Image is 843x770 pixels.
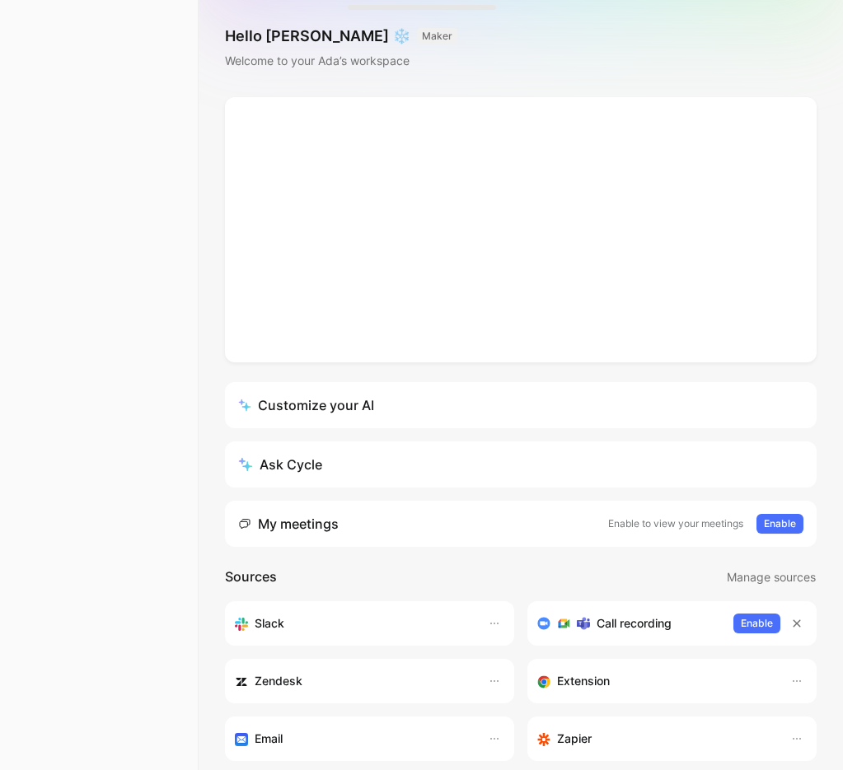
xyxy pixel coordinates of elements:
[741,615,773,632] span: Enable
[225,26,457,46] h1: Hello [PERSON_NAME] ❄️
[238,395,374,415] div: Customize your AI
[557,729,592,749] h3: Zapier
[726,567,817,588] button: Manage sources
[238,514,339,534] div: My meetings
[255,671,302,691] h3: Zendesk
[733,614,780,633] button: Enable
[764,516,796,532] span: Enable
[235,614,471,633] div: Sync your customers, send feedback and get updates in Slack
[756,514,803,534] button: Enable
[537,671,774,691] div: Capture feedback from anywhere on the web
[557,671,610,691] h3: Extension
[727,567,816,587] span: Manage sources
[225,441,817,488] button: Ask Cycle
[238,455,322,474] div: Ask Cycle
[537,729,774,749] div: Capture feedback from thousands of sources with Zapier (survey results, recordings, sheets, etc).
[235,729,471,749] div: Forward emails to your feedback inbox
[417,28,457,44] button: MAKER
[608,516,743,532] p: Enable to view your meetings
[235,671,471,691] div: Sync customers and create docs
[537,614,720,633] div: Record & transcribe meetings from Zoom, Meet & Teams.
[255,729,283,749] h3: Email
[597,614,672,633] h3: Call recording
[225,51,457,71] div: Welcome to your Ada’s workspace
[225,567,277,588] h2: Sources
[255,614,284,633] h3: Slack
[225,382,817,428] a: Customize your AI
